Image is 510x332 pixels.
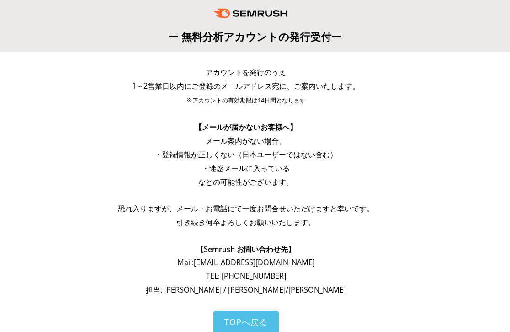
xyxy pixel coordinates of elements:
[177,257,315,268] span: Mail: [EMAIL_ADDRESS][DOMAIN_NAME]
[118,203,374,214] span: 恐れ入りますが、メール・お電話にて一度お問合せいただけますと幸いです。
[195,122,297,132] span: 【メールが届かないお客様へ】
[168,29,342,44] span: ー 無料分析アカウントの発行受付ー
[206,271,286,281] span: TEL: [PHONE_NUMBER]
[176,217,315,227] span: 引き続き何卒よろしくお願いいたします。
[206,136,286,146] span: メール案内がない場合、
[186,96,306,104] span: ※アカウントの有効期限は14日間となります
[132,81,360,91] span: 1～2営業日以内にご登録のメールアドレス宛に、ご案内いたします。
[224,316,268,327] span: TOPへ戻る
[198,177,293,187] span: などの可能性がございます。
[146,285,346,295] span: 担当: [PERSON_NAME] / [PERSON_NAME]/[PERSON_NAME]
[202,163,290,173] span: ・迷惑メールに入っている
[154,150,337,160] span: ・登録情報が正しくない（日本ユーザーではない含む）
[197,244,295,254] span: 【Semrush お問い合わせ先】
[206,67,286,77] span: アカウントを発行のうえ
